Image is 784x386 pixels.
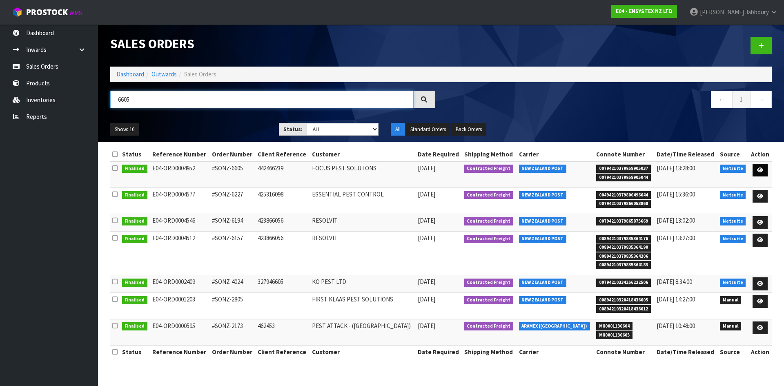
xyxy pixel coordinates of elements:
td: E04-ORD0004952 [150,161,210,188]
nav: Page navigation [447,91,772,111]
td: E04-ORD0004577 [150,187,210,214]
td: #SONZ-6157 [210,232,256,275]
th: Date Required [416,346,462,359]
span: [DATE] 14:27:00 [657,295,695,303]
span: 00894210379835364206 [596,252,651,261]
span: [DATE] [418,190,435,198]
a: 1 [732,91,751,108]
th: Client Reference [256,346,310,359]
td: E04-ORD0004512 [150,232,210,275]
span: [DATE] [418,295,435,303]
span: Finalised [122,235,148,243]
td: E04-ORD0002409 [150,275,210,293]
span: ProStock [26,7,68,18]
th: Shipping Method [462,148,517,161]
span: Contracted Freight [464,191,514,199]
td: 442466239 [256,161,310,188]
th: Date/Time Released [655,346,718,359]
td: E04-ORD0000595 [150,319,210,345]
h1: Sales Orders [110,37,435,51]
th: Action [748,148,772,161]
span: Finalised [122,165,148,173]
span: [DATE] [418,278,435,286]
span: [DATE] 13:27:00 [657,234,695,242]
a: ← [711,91,733,108]
td: FOCUS PEST SOLUTONS [310,161,416,188]
span: Contracted Freight [464,322,514,330]
span: NEW ZEALAND POST [519,191,567,199]
button: Standard Orders [406,123,450,136]
td: E04-ORD0001203 [150,293,210,319]
td: FIRST KLAAS PEST SOLUTIONS [310,293,416,319]
span: 00894210320418436605 [596,296,651,304]
span: Contracted Freight [464,296,514,304]
span: Contracted Freight [464,279,514,287]
td: PEST ATTACK - ([GEOGRAPHIC_DATA]) [310,319,416,345]
td: KO PEST LTD [310,275,416,293]
th: Carrier [517,148,595,161]
td: #SONZ-2805 [210,293,256,319]
strong: E04 - ENSYSTEX NZ LTD [616,8,673,15]
td: #SONZ-6194 [210,214,256,232]
span: Netsuite [720,279,746,287]
span: 00894210379835364190 [596,243,651,252]
span: 00894210379835364176 [596,235,651,243]
span: 00794210379958905044 [596,174,651,182]
span: Finalised [122,217,148,225]
span: [DATE] [418,234,435,242]
span: 00794210379866053868 [596,200,651,208]
td: #SONZ-6605 [210,161,256,188]
span: Manual [720,296,742,304]
span: Netsuite [720,165,746,173]
a: → [750,91,772,108]
span: Contracted Freight [464,235,514,243]
strong: Status: [283,126,303,133]
span: Jabboury [745,8,769,16]
span: Finalised [122,296,148,304]
span: MX0001136605 [596,331,633,339]
td: 327946605 [256,275,310,293]
td: 462453 [256,319,310,345]
img: cube-alt.png [12,7,22,17]
span: Contracted Freight [464,217,514,225]
span: 00794210379958905037 [596,165,651,173]
span: [DATE] [418,216,435,224]
span: NEW ZEALAND POST [519,279,567,287]
small: WMS [69,9,82,17]
span: 00894210320418436612 [596,305,651,313]
th: Source [718,346,749,359]
th: Connote Number [594,148,654,161]
td: RESOLVIT [310,232,416,275]
span: Finalised [122,322,148,330]
th: Client Reference [256,148,310,161]
button: Show: 10 [110,123,139,136]
button: All [391,123,405,136]
span: NEW ZEALAND POST [519,217,567,225]
th: Customer [310,148,416,161]
input: Search sales orders [110,91,414,108]
td: #SONZ-4024 [210,275,256,293]
span: [DATE] 13:02:00 [657,216,695,224]
span: [DATE] 10:48:00 [657,322,695,330]
th: Status [120,148,151,161]
td: 423866056 [256,232,310,275]
span: 00794210334356222506 [596,279,651,287]
span: 00794210379865875669 [596,217,651,225]
th: Date/Time Released [655,148,718,161]
span: Netsuite [720,191,746,199]
span: [PERSON_NAME] [700,8,744,16]
td: ESSENTIAL PEST CONTROL [310,187,416,214]
th: Customer [310,346,416,359]
th: Action [748,346,772,359]
span: 00494210379800496644 [596,191,651,199]
td: #SONZ-2173 [210,319,256,345]
th: Reference Number [150,148,210,161]
span: Netsuite [720,235,746,243]
span: NEW ZEALAND POST [519,296,567,304]
td: 425316098 [256,187,310,214]
span: [DATE] 15:36:00 [657,190,695,198]
span: Finalised [122,191,148,199]
span: Sales Orders [184,70,216,78]
span: NEW ZEALAND POST [519,165,567,173]
span: Netsuite [720,217,746,225]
